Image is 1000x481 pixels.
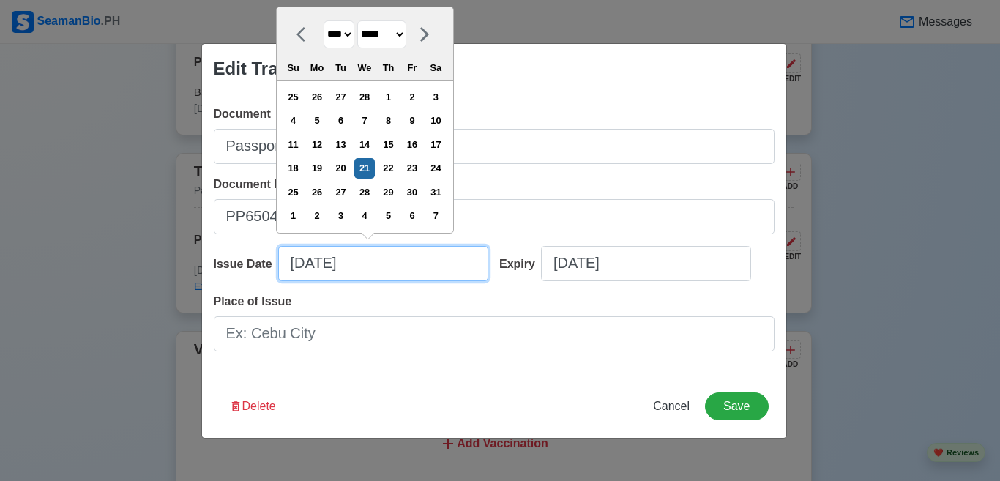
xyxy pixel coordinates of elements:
[307,58,327,78] div: Mo
[378,206,398,225] div: Choose Thursday, April 5th, 2018
[283,58,303,78] div: Su
[402,158,422,178] div: Choose Friday, March 23rd, 2018
[220,392,286,420] button: Delete
[378,87,398,107] div: Choose Thursday, March 1st, 2018
[307,206,327,225] div: Choose Monday, April 2nd, 2018
[426,206,446,225] div: Choose Saturday, April 7th, 2018
[214,108,271,120] span: Document
[378,58,398,78] div: Th
[307,182,327,202] div: Choose Monday, March 26th, 2018
[354,111,374,130] div: Choose Wednesday, March 7th, 2018
[402,87,422,107] div: Choose Friday, March 2nd, 2018
[378,182,398,202] div: Choose Thursday, March 29th, 2018
[426,182,446,202] div: Choose Saturday, March 31st, 2018
[705,392,768,420] button: Save
[402,182,422,202] div: Choose Friday, March 30th, 2018
[402,58,422,78] div: Fr
[283,206,303,225] div: Choose Sunday, April 1st, 2018
[354,58,374,78] div: We
[214,256,278,273] div: Issue Date
[426,87,446,107] div: Choose Saturday, March 3rd, 2018
[331,111,351,130] div: Choose Tuesday, March 6th, 2018
[331,158,351,178] div: Choose Tuesday, March 20th, 2018
[214,56,393,82] div: Edit Travel Document
[283,135,303,154] div: Choose Sunday, March 11th, 2018
[281,85,448,228] div: month 2018-03
[354,135,374,154] div: Choose Wednesday, March 14th, 2018
[354,206,374,225] div: Choose Wednesday, April 4th, 2018
[499,256,541,273] div: Expiry
[283,182,303,202] div: Choose Sunday, March 25th, 2018
[283,111,303,130] div: Choose Sunday, March 4th, 2018
[307,111,327,130] div: Choose Monday, March 5th, 2018
[354,182,374,202] div: Choose Wednesday, March 28th, 2018
[331,182,351,202] div: Choose Tuesday, March 27th, 2018
[378,135,398,154] div: Choose Thursday, March 15th, 2018
[426,111,446,130] div: Choose Saturday, March 10th, 2018
[214,129,775,164] input: Ex: Passport
[331,206,351,225] div: Choose Tuesday, April 3rd, 2018
[426,135,446,154] div: Choose Saturday, March 17th, 2018
[214,295,292,307] span: Place of Issue
[354,87,374,107] div: Choose Wednesday, February 28th, 2018
[402,206,422,225] div: Choose Friday, April 6th, 2018
[354,158,374,178] div: Choose Wednesday, March 21st, 2018
[307,87,327,107] div: Choose Monday, February 26th, 2018
[402,135,422,154] div: Choose Friday, March 16th, 2018
[426,58,446,78] div: Sa
[307,158,327,178] div: Choose Monday, March 19th, 2018
[378,111,398,130] div: Choose Thursday, March 8th, 2018
[426,158,446,178] div: Choose Saturday, March 24th, 2018
[307,135,327,154] div: Choose Monday, March 12th, 2018
[283,158,303,178] div: Choose Sunday, March 18th, 2018
[653,400,690,412] span: Cancel
[214,316,775,351] input: Ex: Cebu City
[643,392,699,420] button: Cancel
[214,199,775,234] input: Ex: P12345678B
[331,58,351,78] div: Tu
[402,111,422,130] div: Choose Friday, March 9th, 2018
[283,87,303,107] div: Choose Sunday, February 25th, 2018
[331,135,351,154] div: Choose Tuesday, March 13th, 2018
[378,158,398,178] div: Choose Thursday, March 22nd, 2018
[331,87,351,107] div: Choose Tuesday, February 27th, 2018
[214,178,318,190] span: Document Number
